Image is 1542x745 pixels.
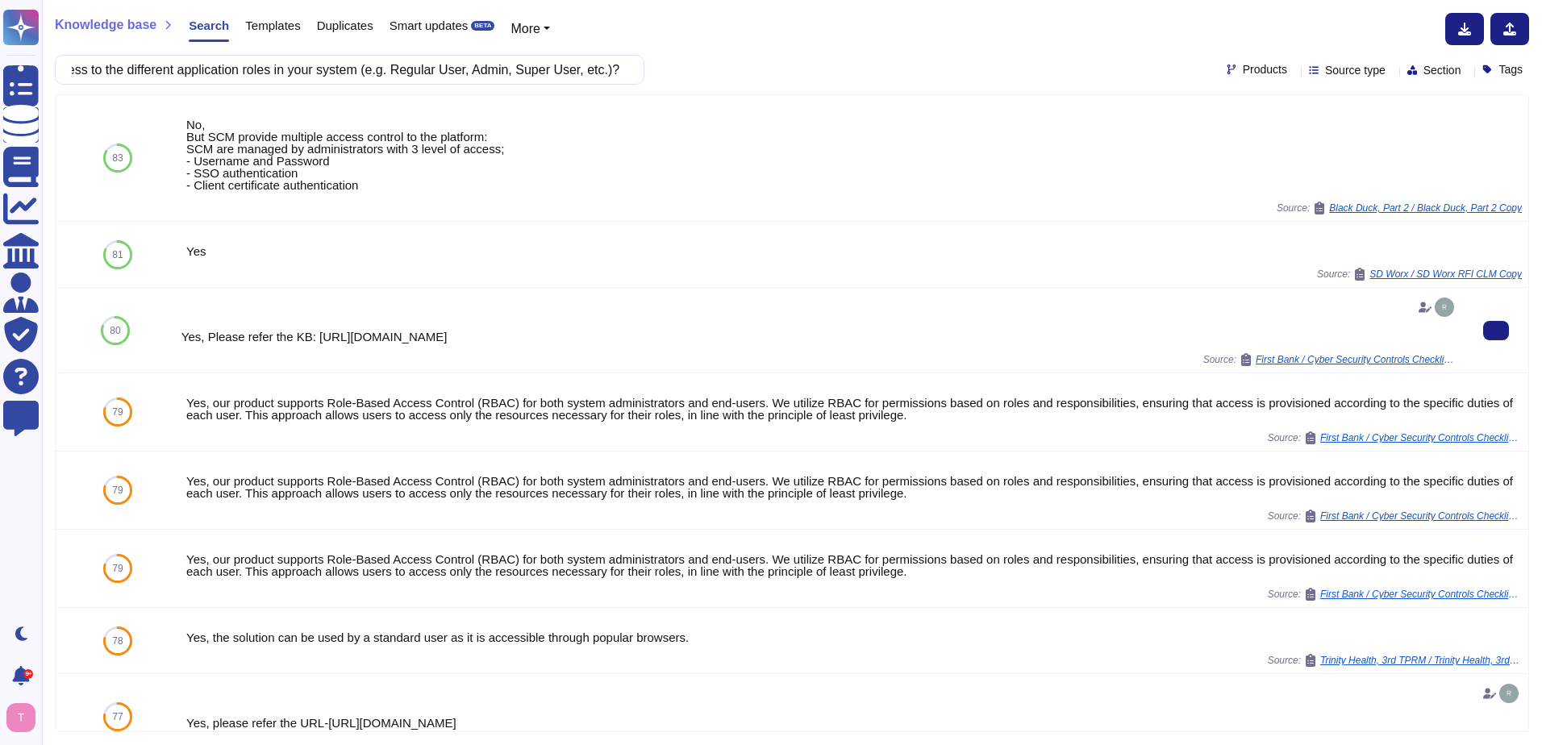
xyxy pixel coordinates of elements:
[1268,654,1522,667] span: Source:
[181,331,1457,343] div: Yes, Please refer the KB: [URL][DOMAIN_NAME]
[471,21,494,31] div: BETA
[112,250,123,260] span: 81
[55,19,156,31] span: Knowledge base
[1435,298,1454,317] img: user
[186,245,1522,257] div: Yes
[1329,203,1522,213] span: Black Duck, Part 2 / Black Duck, Part 2 Copy
[186,119,1522,191] div: No, But SCM provide multiple access control to the platform: SCM are managed by administrators wi...
[1498,64,1523,75] span: Tags
[1499,684,1519,703] img: user
[1325,65,1386,76] span: Source type
[317,19,373,31] span: Duplicates
[186,631,1522,643] div: Yes, the solution can be used by a standard user as it is accessible through popular browsers.
[186,553,1522,577] div: Yes, our product supports Role-Based Access Control (RBAC) for both system administrators and end...
[1268,510,1522,522] span: Source:
[112,564,123,573] span: 79
[1317,268,1522,281] span: Source:
[1256,355,1457,364] span: First Bank / Cyber Security Controls Checklist (27655 0)
[511,22,540,35] span: More
[186,397,1522,421] div: Yes, our product supports Role-Based Access Control (RBAC) for both system administrators and end...
[1320,656,1522,665] span: Trinity Health, 3rd TPRM / Trinity Health, 3rd TPRM
[23,669,33,679] div: 9+
[3,700,47,735] button: user
[112,712,123,722] span: 77
[112,153,123,163] span: 83
[112,485,123,495] span: 79
[1203,353,1457,366] span: Source:
[1277,202,1522,214] span: Source:
[6,703,35,732] img: user
[1320,433,1522,443] span: First Bank / Cyber Security Controls Checklist (27655 0)
[189,19,229,31] span: Search
[1243,64,1287,75] span: Products
[1268,588,1522,601] span: Source:
[110,326,120,335] span: 80
[112,636,123,646] span: 78
[511,19,550,39] button: More
[186,475,1522,499] div: Yes, our product supports Role-Based Access Control (RBAC) for both system administrators and end...
[1423,65,1461,76] span: Section
[1320,589,1522,599] span: First Bank / Cyber Security Controls Checklist (27655 0)
[186,717,1522,729] div: Yes, please refer the URL-[URL][DOMAIN_NAME]
[112,407,123,417] span: 79
[1320,511,1522,521] span: First Bank / Cyber Security Controls Checklist (27655 0)
[245,19,300,31] span: Templates
[1369,269,1522,279] span: SD Worx / SD Worx RFI CLM Copy
[1268,431,1522,444] span: Source:
[390,19,469,31] span: Smart updates
[64,56,627,84] input: Search a question or template...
